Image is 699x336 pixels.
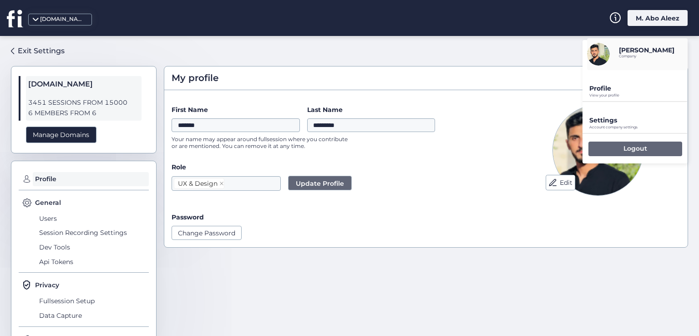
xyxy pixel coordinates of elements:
[172,105,300,115] label: First Name
[288,176,352,190] button: Update Profile
[40,15,86,24] div: [DOMAIN_NAME]
[296,178,344,188] span: Update Profile
[619,46,674,54] p: [PERSON_NAME]
[628,10,688,26] div: M. Abo Aleez
[28,108,139,118] span: 6 MEMBERS FROM 6
[619,54,674,58] p: Company
[589,84,688,92] p: Profile
[552,105,643,196] img: Avatar Picture
[11,43,65,59] a: Exit Settings
[172,226,242,239] button: Change Password
[33,172,149,187] span: Profile
[26,127,96,143] div: Manage Domains
[18,45,65,56] div: Exit Settings
[178,178,218,188] div: UX & Design
[589,116,688,124] p: Settings
[37,294,149,308] span: Fullsession Setup
[28,78,139,90] span: [DOMAIN_NAME]
[37,255,149,269] span: Api Tokens
[623,144,647,153] p: Logout
[589,93,688,97] p: View your profile
[172,162,501,172] label: Role
[35,280,59,290] span: Privacy
[172,136,354,149] p: Your name may appear around fullsession where you contribute or are mentioned. You can remove it ...
[37,226,149,240] span: Session Recording Settings
[172,71,218,85] span: My profile
[587,43,610,66] img: avatar
[28,97,139,108] span: 3451 SESSIONS FROM 15000
[546,175,575,190] button: Edit
[37,308,149,323] span: Data Capture
[172,213,204,221] label: Password
[35,198,61,208] span: General
[307,105,436,115] label: Last Name
[37,240,149,255] span: Dev Tools
[174,178,224,189] nz-select-item: UX & Design
[589,125,688,129] p: Account company settings
[37,211,149,226] span: Users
